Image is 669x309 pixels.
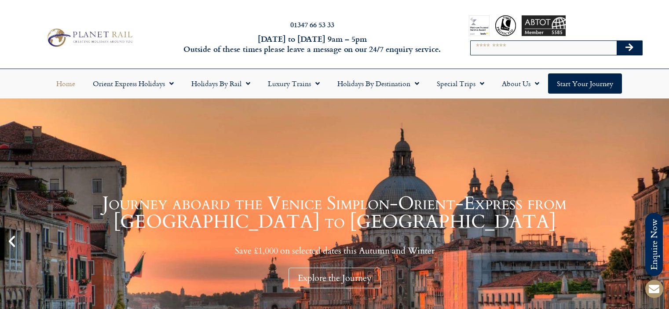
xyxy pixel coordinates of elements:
h6: [DATE] to [DATE] 9am – 5pm Outside of these times please leave a message on our 24/7 enquiry serv... [181,34,444,55]
a: Orient Express Holidays [84,73,183,94]
a: Holidays by Rail [183,73,259,94]
button: Search [617,41,642,55]
div: Previous slide [4,234,19,249]
a: Luxury Trains [259,73,329,94]
a: Special Trips [428,73,493,94]
div: Explore the Journey [289,268,381,288]
a: Holidays by Destination [329,73,428,94]
img: Planet Rail Train Holidays Logo [44,26,135,49]
h1: Journey aboard the Venice Simplon-Orient-Express from [GEOGRAPHIC_DATA] to [GEOGRAPHIC_DATA] [22,194,647,231]
p: Save £1,000 on selected dates this Autumn and Winter [22,245,647,256]
a: Start your Journey [548,73,622,94]
a: 01347 66 53 33 [290,19,334,29]
nav: Menu [4,73,665,94]
a: About Us [493,73,548,94]
a: Home [48,73,84,94]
